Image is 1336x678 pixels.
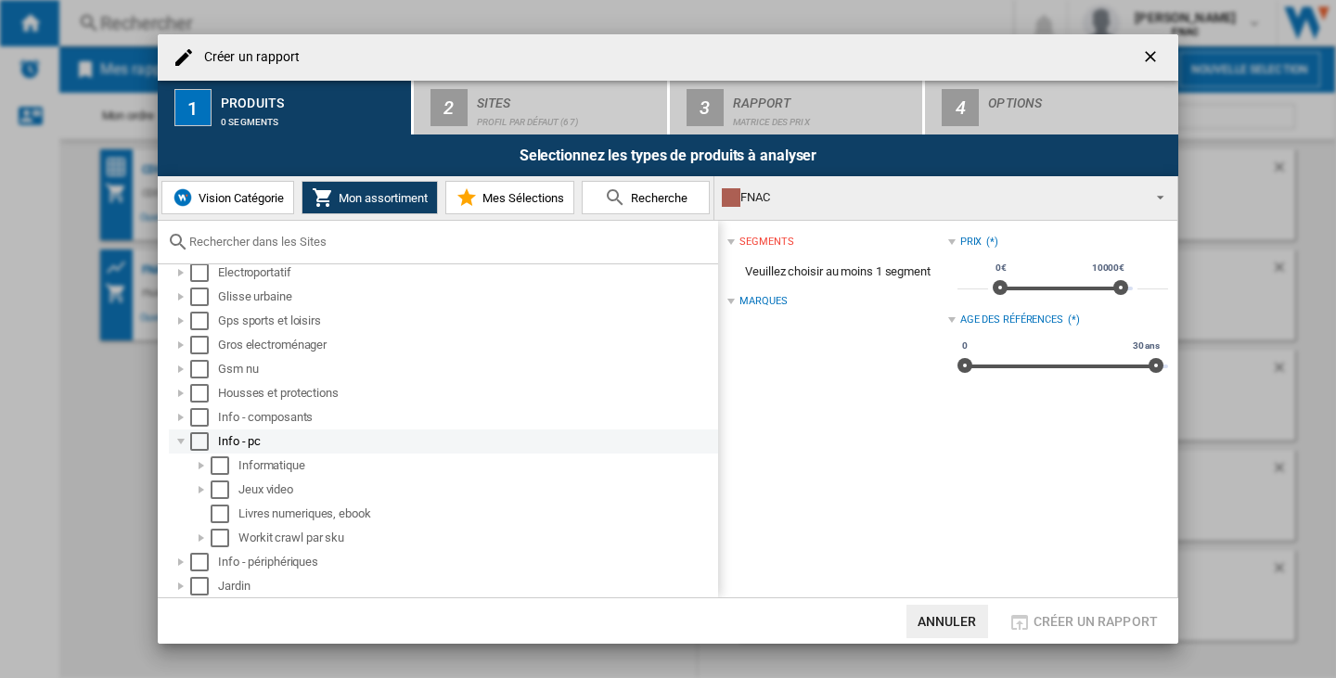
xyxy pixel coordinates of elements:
[626,191,687,205] span: Recherche
[582,181,710,214] button: Recherche
[477,88,660,108] div: Sites
[478,191,564,205] span: Mes Sélections
[993,261,1009,275] span: 0€
[190,263,218,282] md-checkbox: Select
[190,577,218,595] md-checkbox: Select
[942,89,979,126] div: 4
[190,432,218,451] md-checkbox: Select
[174,89,212,126] div: 1
[238,480,715,499] div: Jeux video
[218,288,715,306] div: Glisse urbaine
[414,81,669,134] button: 2 Sites Profil par défaut (67)
[195,48,301,67] h4: Créer un rapport
[1089,261,1127,275] span: 10000€
[211,505,238,523] md-checkbox: Select
[238,505,715,523] div: Livres numeriques, ebook
[218,553,715,571] div: Info - périphériques
[477,108,660,127] div: Profil par défaut (67)
[733,108,916,127] div: Matrice des prix
[238,456,715,475] div: Informatique
[988,88,1171,108] div: Options
[687,89,724,126] div: 3
[190,360,218,378] md-checkbox: Select
[733,88,916,108] div: Rapport
[218,384,715,403] div: Housses et protections
[722,185,1140,211] div: FNAC
[190,336,218,354] md-checkbox: Select
[960,313,1063,327] div: Age des références
[739,294,787,309] div: Marques
[218,312,715,330] div: Gps sports et loisirs
[172,186,194,209] img: wiser-icon-blue.png
[430,89,468,126] div: 2
[190,288,218,306] md-checkbox: Select
[1003,605,1163,638] button: Créer un rapport
[302,181,438,214] button: Mon assortiment
[218,263,715,282] div: Electroportatif
[190,384,218,403] md-checkbox: Select
[960,235,983,249] div: Prix
[218,432,715,451] div: Info - pc
[189,235,709,249] input: Rechercher dans les Sites
[190,312,218,330] md-checkbox: Select
[194,191,284,205] span: Vision Catégorie
[1130,339,1163,353] span: 30 ans
[190,408,218,427] md-checkbox: Select
[959,339,970,353] span: 0
[161,181,294,214] button: Vision Catégorie
[218,336,715,354] div: Gros electroménager
[218,408,715,427] div: Info - composants
[1034,614,1158,629] span: Créer un rapport
[445,181,574,214] button: Mes Sélections
[221,108,404,127] div: 0 segments
[670,81,925,134] button: 3 Rapport Matrice des prix
[334,191,428,205] span: Mon assortiment
[1141,47,1163,70] ng-md-icon: getI18NText('BUTTONS.CLOSE_DIALOG')
[211,456,238,475] md-checkbox: Select
[1134,39,1171,76] button: getI18NText('BUTTONS.CLOSE_DIALOG')
[158,134,1178,176] div: Selectionnez les types de produits à analyser
[218,577,715,595] div: Jardin
[238,529,715,547] div: Workit crawl par sku
[211,529,238,547] md-checkbox: Select
[221,88,404,108] div: Produits
[158,81,413,134] button: 1 Produits 0 segments
[727,254,947,289] span: Veuillez choisir au moins 1 segment
[906,605,988,638] button: Annuler
[190,553,218,571] md-checkbox: Select
[211,480,238,499] md-checkbox: Select
[218,360,715,378] div: Gsm nu
[739,235,793,249] div: segments
[925,81,1178,134] button: 4 Options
